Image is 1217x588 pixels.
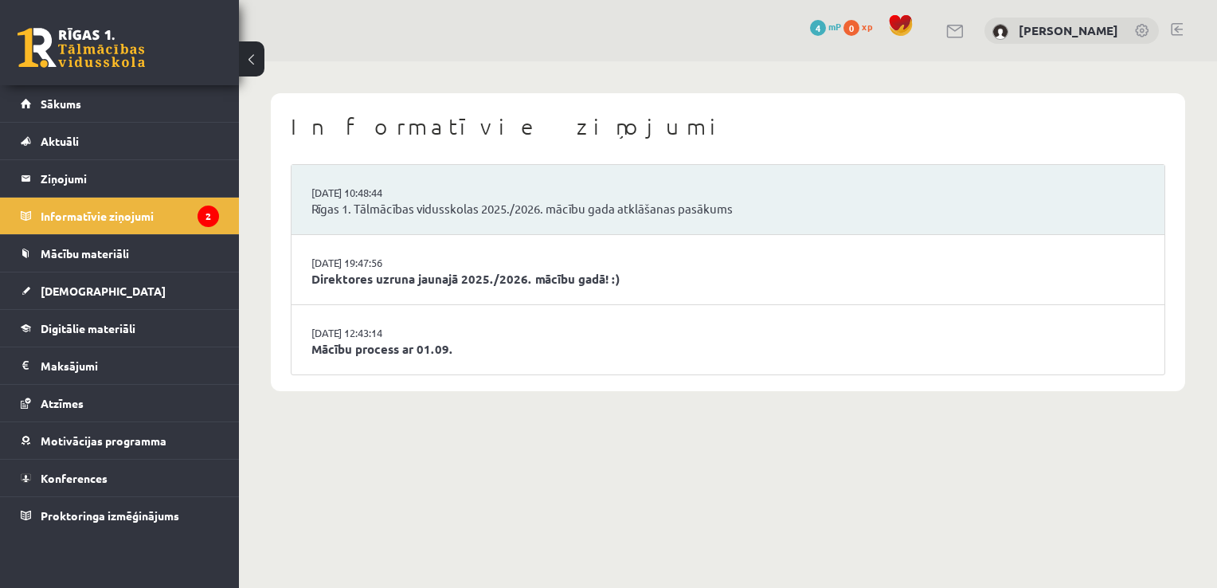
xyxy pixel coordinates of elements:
span: Motivācijas programma [41,433,166,448]
span: Sākums [41,96,81,111]
img: Kristija Kalniņa [992,24,1008,40]
span: Digitālie materiāli [41,321,135,335]
span: mP [828,20,841,33]
a: [DEMOGRAPHIC_DATA] [21,272,219,309]
a: Aktuāli [21,123,219,159]
a: Maksājumi [21,347,219,384]
span: xp [862,20,872,33]
span: 4 [810,20,826,36]
a: Rīgas 1. Tālmācības vidusskolas 2025./2026. mācību gada atklāšanas pasākums [311,200,1145,218]
span: Atzīmes [41,396,84,410]
a: [DATE] 19:47:56 [311,255,431,271]
a: Proktoringa izmēģinājums [21,497,219,534]
a: 0 xp [843,20,880,33]
a: [PERSON_NAME] [1019,22,1118,38]
a: Rīgas 1. Tālmācības vidusskola [18,28,145,68]
a: Informatīvie ziņojumi2 [21,198,219,234]
span: Mācību materiāli [41,246,129,261]
a: Sākums [21,85,219,122]
h1: Informatīvie ziņojumi [291,113,1165,140]
a: Digitālie materiāli [21,310,219,347]
span: 0 [843,20,859,36]
a: [DATE] 12:43:14 [311,325,431,341]
a: Atzīmes [21,385,219,421]
a: [DATE] 10:48:44 [311,185,431,201]
span: Proktoringa izmēģinājums [41,508,179,523]
i: 2 [198,206,219,227]
a: Motivācijas programma [21,422,219,459]
a: Direktores uzruna jaunajā 2025./2026. mācību gadā! :) [311,270,1145,288]
span: Aktuāli [41,134,79,148]
a: Ziņojumi [21,160,219,197]
legend: Informatīvie ziņojumi [41,198,219,234]
legend: Maksājumi [41,347,219,384]
legend: Ziņojumi [41,160,219,197]
a: 4 mP [810,20,841,33]
span: Konferences [41,471,108,485]
a: Mācību process ar 01.09. [311,340,1145,359]
a: Konferences [21,460,219,496]
span: [DEMOGRAPHIC_DATA] [41,284,166,298]
a: Mācību materiāli [21,235,219,272]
